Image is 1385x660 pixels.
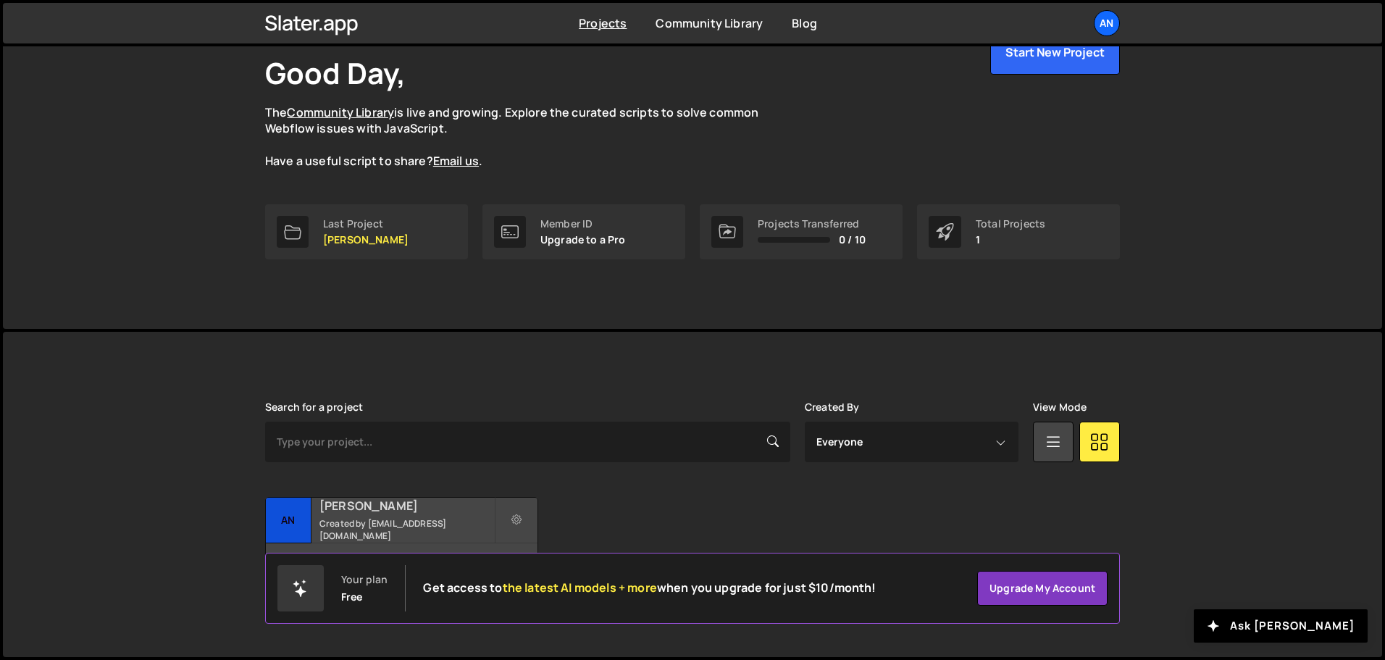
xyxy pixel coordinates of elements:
a: An [1094,10,1120,36]
div: Projects Transferred [758,218,866,230]
h2: [PERSON_NAME] [319,498,494,514]
a: Email us [433,153,479,169]
a: Last Project [PERSON_NAME] [265,204,468,259]
button: Start New Project [990,30,1120,75]
span: the latest AI models + more [503,580,657,596]
p: 1 [976,234,1045,246]
a: Upgrade my account [977,571,1108,606]
a: Projects [579,15,627,31]
button: Ask [PERSON_NAME] [1194,609,1368,643]
a: An [PERSON_NAME] Created by [EMAIL_ADDRESS][DOMAIN_NAME] 1 page, last updated by [DATE] [265,497,538,588]
input: Type your project... [265,422,790,462]
p: The is live and growing. Explore the curated scripts to solve common Webflow issues with JavaScri... [265,104,787,170]
a: Community Library [656,15,763,31]
div: Member ID [540,218,626,230]
div: Total Projects [976,218,1045,230]
p: [PERSON_NAME] [323,234,409,246]
div: 1 page, last updated by [DATE] [266,543,537,587]
label: Created By [805,401,860,413]
a: Blog [792,15,817,31]
small: Created by [EMAIL_ADDRESS][DOMAIN_NAME] [319,517,494,542]
h1: Good Day, [265,53,406,93]
h2: Get access to when you upgrade for just $10/month! [423,581,876,595]
label: Search for a project [265,401,363,413]
div: Your plan [341,574,388,585]
a: Community Library [287,104,394,120]
div: Last Project [323,218,409,230]
div: Free [341,591,363,603]
label: View Mode [1033,401,1087,413]
div: An [266,498,311,543]
p: Upgrade to a Pro [540,234,626,246]
span: 0 / 10 [839,234,866,246]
